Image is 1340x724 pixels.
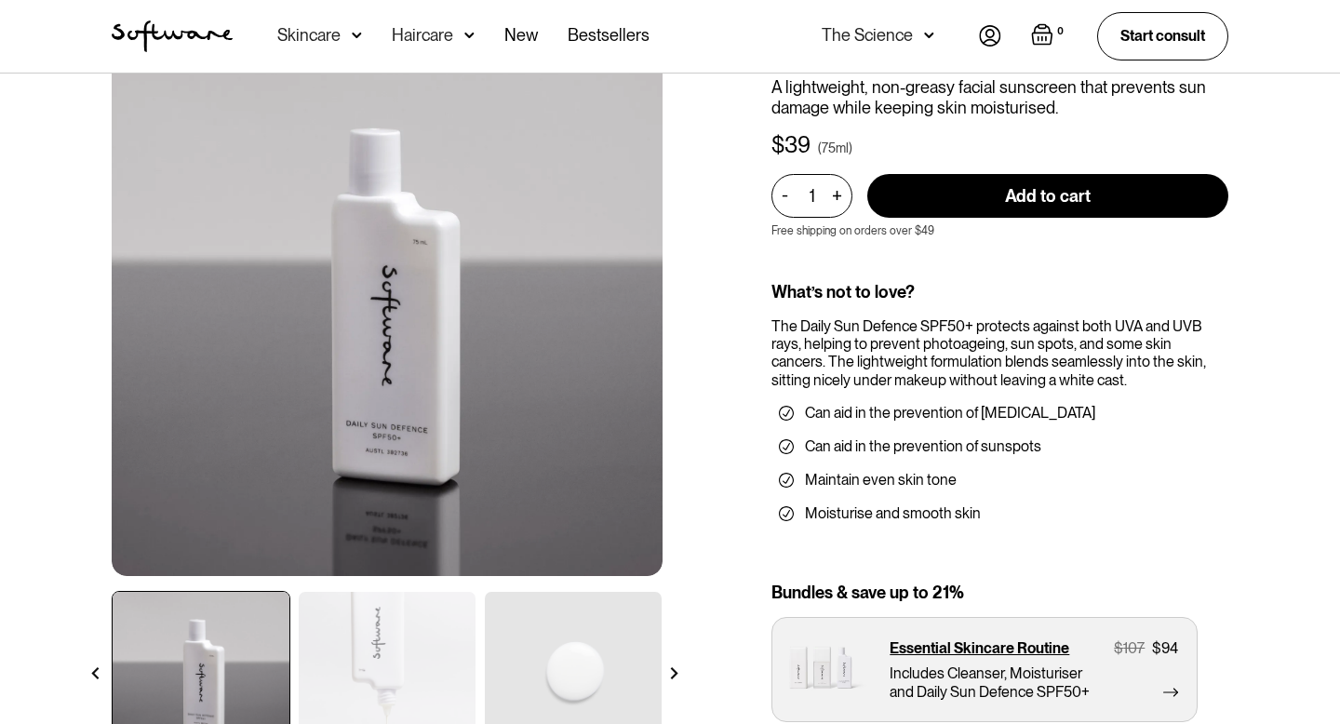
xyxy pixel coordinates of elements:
[890,664,1101,700] p: Includes Cleanser, Moisturiser and Daily Sun Defence SPF50+
[1053,23,1067,40] div: 0
[771,224,934,237] p: Free shipping on orders over $49
[771,317,1228,389] div: The Daily Sun Defence SPF50+ protects against both UVA and UVB rays, helping to prevent photoagei...
[784,132,811,159] div: 39
[1161,639,1178,657] div: 94
[771,617,1198,722] a: Essential Skincare Routine$107$94Includes Cleanser, Moisturiser and Daily Sun Defence SPF50+
[1097,12,1228,60] a: Start consult
[392,26,453,45] div: Haircare
[771,282,1228,302] div: What’s not to love?
[779,437,1221,456] li: Can aid in the prevention of sunspots
[1152,639,1161,657] div: $
[779,471,1221,489] li: Maintain even skin tone
[826,185,847,207] div: +
[867,174,1228,218] input: Add to cart
[1031,23,1067,49] a: Open empty cart
[779,504,1221,523] li: Moisturise and smooth skin
[822,26,913,45] div: The Science
[668,667,680,679] img: arrow right
[771,583,1228,603] div: Bundles & save up to 21%
[112,20,233,52] img: Software Logo
[112,20,233,52] a: home
[112,25,663,576] img: Ceramide Moisturiser
[771,77,1228,117] p: A lightweight, non-greasy facial sunscreen that prevents sun damage while keeping skin moisturised.
[782,185,794,206] div: -
[779,404,1221,422] li: Can aid in the prevention of [MEDICAL_DATA]
[771,132,784,159] div: $
[1123,639,1145,657] div: 107
[924,26,934,45] img: arrow down
[818,139,852,157] div: (75ml)
[277,26,341,45] div: Skincare
[464,26,475,45] img: arrow down
[89,667,101,679] img: arrow left
[1114,639,1123,657] div: $
[352,26,362,45] img: arrow down
[890,639,1069,657] p: Essential Skincare Routine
